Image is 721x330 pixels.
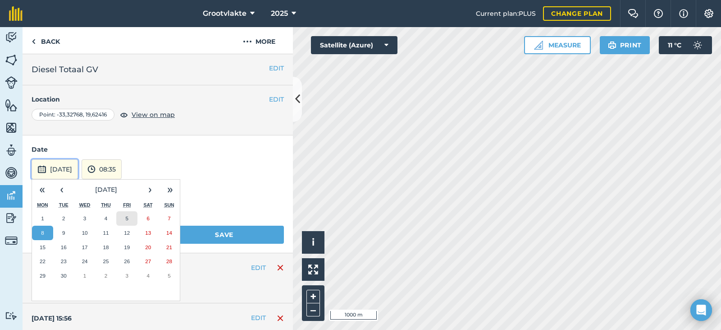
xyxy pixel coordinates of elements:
[96,240,117,255] button: 18 September 2025
[124,230,130,236] abbr: 12 September 2025
[137,254,159,269] button: 27 September 2025
[96,226,117,240] button: 11 September 2025
[277,262,284,273] img: svg+xml;base64,PHN2ZyB4bWxucz0iaHR0cDovL3d3dy53My5vcmcvMjAwMC9zdmciIHdpZHRoPSIxNiIgaGVpZ2h0PSIyNC...
[5,166,18,180] img: svg+xml;base64,PD94bWwgdmVyc2lvbj0iMS4wIiBlbmNvZGluZz0idXRmLTgiPz4KPCEtLSBHZW5lcmF0b3I6IEFkb2JlIE...
[103,244,109,250] abbr: 18 September 2025
[137,269,159,283] button: 4 October 2025
[32,36,36,47] img: svg+xml;base64,PHN2ZyB4bWxucz0iaHR0cDovL3d3dy53My5vcmcvMjAwMC9zdmciIHdpZHRoPSI5IiBoZWlnaHQ9IjI0Ii...
[653,9,664,18] img: A question mark icon
[476,9,536,19] span: Current plan : PLUS
[96,211,117,226] button: 4 September 2025
[32,226,53,240] button: 8 September 2025
[124,244,130,250] abbr: 19 September 2025
[123,202,131,208] abbr: Friday
[61,258,67,264] abbr: 23 September 2025
[32,144,284,154] h4: Date
[126,215,128,221] abbr: 5 September 2025
[62,215,65,221] abbr: 2 September 2025
[53,254,74,269] button: 23 September 2025
[168,273,170,279] abbr: 5 October 2025
[116,269,137,283] button: 3 October 2025
[203,8,246,19] span: Grootvlakte
[5,144,18,157] img: svg+xml;base64,PD94bWwgdmVyc2lvbj0iMS4wIiBlbmNvZGluZz0idXRmLTgiPz4KPCEtLSBHZW5lcmF0b3I6IEFkb2JlIE...
[5,98,18,112] img: svg+xml;base64,PHN2ZyB4bWxucz0iaHR0cDovL3d3dy53My5vcmcvMjAwMC9zdmciIHdpZHRoPSI1NiIgaGVpZ2h0PSI2MC...
[306,303,320,316] button: –
[5,53,18,67] img: svg+xml;base64,PHN2ZyB4bWxucz0iaHR0cDovL3d3dy53My5vcmcvMjAwMC9zdmciIHdpZHRoPSI1NiIgaGVpZ2h0PSI2MC...
[160,180,180,200] button: »
[271,8,288,19] span: 2025
[144,202,153,208] abbr: Saturday
[74,269,96,283] button: 1 October 2025
[59,202,68,208] abbr: Tuesday
[164,226,284,244] button: Save
[311,36,397,54] button: Satellite (Azure)
[32,94,284,104] h4: Location
[166,230,172,236] abbr: 14 September 2025
[61,273,67,279] abbr: 30 September 2025
[140,180,160,200] button: ›
[32,254,53,269] button: 22 September 2025
[82,159,122,179] button: 08:35
[146,215,149,221] abbr: 6 September 2025
[166,244,172,250] abbr: 21 September 2025
[668,36,681,54] span: 11 ° C
[159,226,180,240] button: 14 September 2025
[600,36,650,54] button: Print
[9,6,23,21] img: fieldmargin Logo
[32,269,53,283] button: 29 September 2025
[146,273,149,279] abbr: 4 October 2025
[124,258,130,264] abbr: 26 September 2025
[53,226,74,240] button: 9 September 2025
[74,254,96,269] button: 24 September 2025
[679,8,688,19] img: svg+xml;base64,PHN2ZyB4bWxucz0iaHR0cDovL3d3dy53My5vcmcvMjAwMC9zdmciIHdpZHRoPSIxNyIgaGVpZ2h0PSIxNy...
[32,180,52,200] button: «
[269,63,284,73] button: EDIT
[277,313,284,324] img: svg+xml;base64,PHN2ZyB4bWxucz0iaHR0cDovL3d3dy53My5vcmcvMjAwMC9zdmciIHdpZHRoPSIxNiIgaGVpZ2h0PSIyNC...
[5,121,18,135] img: svg+xml;base64,PHN2ZyB4bWxucz0iaHR0cDovL3d3dy53My5vcmcvMjAwMC9zdmciIHdpZHRoPSI1NiIgaGVpZ2h0PSI2MC...
[61,244,67,250] abbr: 16 September 2025
[72,180,140,200] button: [DATE]
[166,258,172,264] abbr: 28 September 2025
[251,313,266,323] button: EDIT
[302,231,324,254] button: i
[62,230,65,236] abbr: 9 September 2025
[543,6,611,21] a: Change plan
[74,240,96,255] button: 17 September 2025
[5,234,18,247] img: svg+xml;base64,PD94bWwgdmVyc2lvbj0iMS4wIiBlbmNvZGluZz0idXRmLTgiPz4KPCEtLSBHZW5lcmF0b3I6IEFkb2JlIE...
[5,311,18,320] img: svg+xml;base64,PD94bWwgdmVyc2lvbj0iMS4wIiBlbmNvZGluZz0idXRmLTgiPz4KPCEtLSBHZW5lcmF0b3I6IEFkb2JlIE...
[37,164,46,175] img: svg+xml;base64,PD94bWwgdmVyc2lvbj0iMS4wIiBlbmNvZGluZz0idXRmLTgiPz4KPCEtLSBHZW5lcmF0b3I6IEFkb2JlIE...
[5,76,18,89] img: svg+xml;base64,PD94bWwgdmVyc2lvbj0iMS4wIiBlbmNvZGluZz0idXRmLTgiPz4KPCEtLSBHZW5lcmF0b3I6IEFkb2JlIE...
[312,237,315,248] span: i
[5,31,18,44] img: svg+xml;base64,PD94bWwgdmVyc2lvbj0iMS4wIiBlbmNvZGluZz0idXRmLTgiPz4KPCEtLSBHZW5lcmF0b3I6IEFkb2JlIE...
[41,230,44,236] abbr: 8 September 2025
[105,273,107,279] abbr: 2 October 2025
[628,9,639,18] img: Two speech bubbles overlapping with the left bubble in the forefront
[32,159,78,179] button: [DATE]
[74,226,96,240] button: 10 September 2025
[53,240,74,255] button: 16 September 2025
[79,202,91,208] abbr: Wednesday
[53,269,74,283] button: 30 September 2025
[5,211,18,225] img: svg+xml;base64,PD94bWwgdmVyc2lvbj0iMS4wIiBlbmNvZGluZz0idXRmLTgiPz4KPCEtLSBHZW5lcmF0b3I6IEFkb2JlIE...
[96,254,117,269] button: 25 September 2025
[164,202,174,208] abbr: Sunday
[308,265,318,274] img: Four arrows, one pointing top left, one top right, one bottom right and the last bottom left
[32,109,114,121] div: Point : -33,32768 , 19,62416
[103,230,109,236] abbr: 11 September 2025
[5,189,18,202] img: svg+xml;base64,PD94bWwgdmVyc2lvbj0iMS4wIiBlbmNvZGluZz0idXRmLTgiPz4KPCEtLSBHZW5lcmF0b3I6IEFkb2JlIE...
[159,254,180,269] button: 28 September 2025
[116,254,137,269] button: 26 September 2025
[37,202,48,208] abbr: Monday
[225,27,293,54] button: More
[40,273,46,279] abbr: 29 September 2025
[32,240,53,255] button: 15 September 2025
[120,109,128,120] img: svg+xml;base64,PHN2ZyB4bWxucz0iaHR0cDovL3d3dy53My5vcmcvMjAwMC9zdmciIHdpZHRoPSIxOCIgaGVpZ2h0PSIyNC...
[83,273,86,279] abbr: 1 October 2025
[32,211,53,226] button: 1 September 2025
[116,240,137,255] button: 19 September 2025
[159,269,180,283] button: 5 October 2025
[95,186,117,194] span: [DATE]
[132,110,175,120] span: View on map
[74,211,96,226] button: 3 September 2025
[137,240,159,255] button: 20 September 2025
